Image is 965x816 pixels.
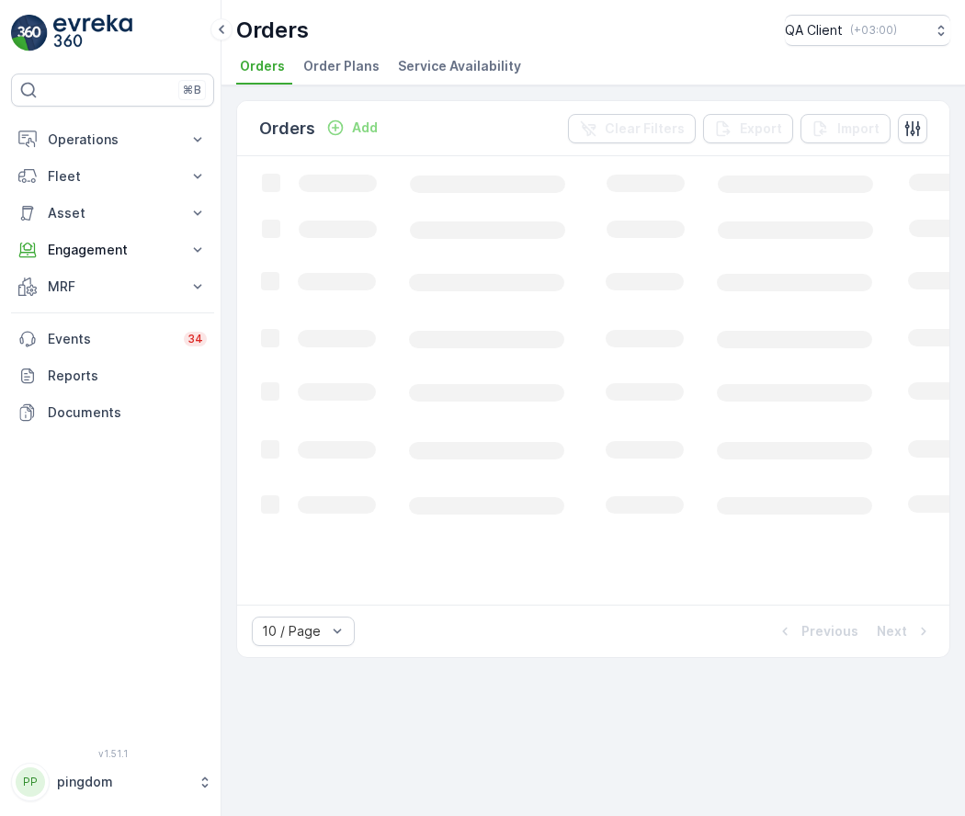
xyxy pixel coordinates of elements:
[11,121,214,158] button: Operations
[875,620,935,642] button: Next
[259,116,315,142] p: Orders
[801,622,858,640] p: Previous
[837,119,880,138] p: Import
[352,119,378,137] p: Add
[236,16,309,45] p: Orders
[53,15,132,51] img: logo_light-DOdMpM7g.png
[48,278,177,296] p: MRF
[850,23,897,38] p: ( +03:00 )
[605,119,685,138] p: Clear Filters
[48,130,177,149] p: Operations
[800,114,891,143] button: Import
[183,83,201,97] p: ⌘B
[57,773,188,791] p: pingdom
[48,204,177,222] p: Asset
[785,15,950,46] button: QA Client(+03:00)
[568,114,696,143] button: Clear Filters
[48,367,207,385] p: Reports
[319,117,385,139] button: Add
[48,241,177,259] p: Engagement
[740,119,782,138] p: Export
[11,232,214,268] button: Engagement
[877,622,907,640] p: Next
[11,763,214,801] button: PPpingdom
[11,394,214,431] a: Documents
[187,332,203,346] p: 34
[16,767,45,797] div: PP
[48,167,177,186] p: Fleet
[303,57,380,75] span: Order Plans
[11,268,214,305] button: MRF
[11,158,214,195] button: Fleet
[785,21,843,40] p: QA Client
[11,748,214,759] span: v 1.51.1
[398,57,521,75] span: Service Availability
[11,15,48,51] img: logo
[48,330,173,348] p: Events
[240,57,285,75] span: Orders
[48,403,207,422] p: Documents
[11,321,214,357] a: Events34
[703,114,793,143] button: Export
[11,357,214,394] a: Reports
[774,620,860,642] button: Previous
[11,195,214,232] button: Asset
